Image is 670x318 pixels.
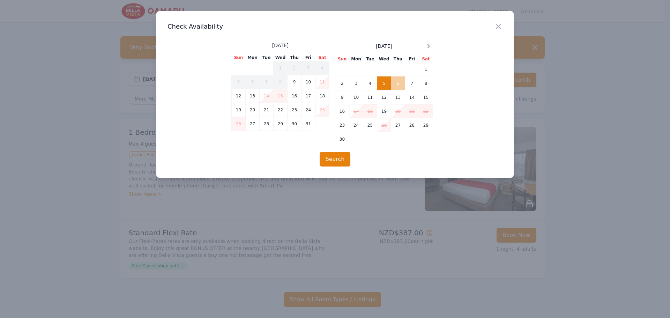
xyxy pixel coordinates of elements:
[246,103,260,117] td: 20
[349,76,363,90] td: 3
[349,104,363,118] td: 17
[405,118,419,132] td: 28
[335,76,349,90] td: 2
[274,117,288,131] td: 29
[335,132,349,146] td: 30
[419,56,433,62] th: Sat
[288,61,301,75] td: 2
[288,117,301,131] td: 30
[405,56,419,62] th: Fri
[246,89,260,103] td: 13
[377,104,391,118] td: 19
[315,54,329,61] th: Sat
[301,75,315,89] td: 10
[419,76,433,90] td: 8
[232,103,246,117] td: 19
[301,117,315,131] td: 31
[301,54,315,61] th: Fri
[288,75,301,89] td: 9
[274,75,288,89] td: 8
[349,90,363,104] td: 10
[301,61,315,75] td: 3
[419,62,433,76] td: 1
[288,103,301,117] td: 23
[260,103,274,117] td: 21
[419,104,433,118] td: 22
[363,56,377,62] th: Tue
[301,89,315,103] td: 17
[363,90,377,104] td: 11
[405,76,419,90] td: 7
[377,118,391,132] td: 26
[363,118,377,132] td: 25
[377,76,391,90] td: 5
[335,118,349,132] td: 23
[405,90,419,104] td: 14
[246,75,260,89] td: 6
[272,42,289,49] span: [DATE]
[419,118,433,132] td: 29
[246,117,260,131] td: 27
[363,76,377,90] td: 4
[274,54,288,61] th: Wed
[315,103,329,117] td: 25
[232,54,246,61] th: Sun
[232,75,246,89] td: 5
[301,103,315,117] td: 24
[274,103,288,117] td: 22
[260,117,274,131] td: 28
[391,56,405,62] th: Thu
[260,75,274,89] td: 7
[405,104,419,118] td: 21
[232,117,246,131] td: 26
[335,56,349,62] th: Sun
[260,54,274,61] th: Tue
[363,104,377,118] td: 18
[288,89,301,103] td: 16
[349,56,363,62] th: Mon
[232,89,246,103] td: 12
[274,89,288,103] td: 15
[167,22,502,31] h3: Check Availability
[391,76,405,90] td: 6
[377,56,391,62] th: Wed
[315,75,329,89] td: 11
[335,90,349,104] td: 9
[274,61,288,75] td: 1
[391,90,405,104] td: 13
[320,152,351,167] button: Search
[288,54,301,61] th: Thu
[315,61,329,75] td: 4
[246,54,260,61] th: Mon
[391,104,405,118] td: 20
[391,118,405,132] td: 27
[376,43,392,50] span: [DATE]
[377,90,391,104] td: 12
[335,104,349,118] td: 16
[315,89,329,103] td: 18
[260,89,274,103] td: 14
[349,118,363,132] td: 24
[419,90,433,104] td: 15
